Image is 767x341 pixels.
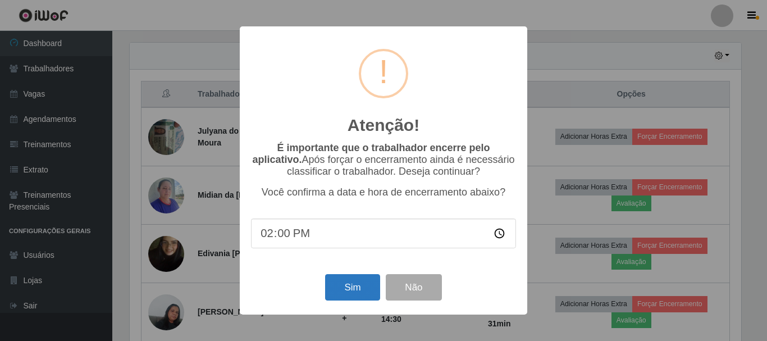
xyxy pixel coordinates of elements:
button: Não [386,274,441,301]
p: Você confirma a data e hora de encerramento abaixo? [251,187,516,198]
h2: Atenção! [348,115,419,135]
b: É importante que o trabalhador encerre pelo aplicativo. [252,142,490,165]
p: Após forçar o encerramento ainda é necessário classificar o trabalhador. Deseja continuar? [251,142,516,178]
button: Sim [325,274,380,301]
